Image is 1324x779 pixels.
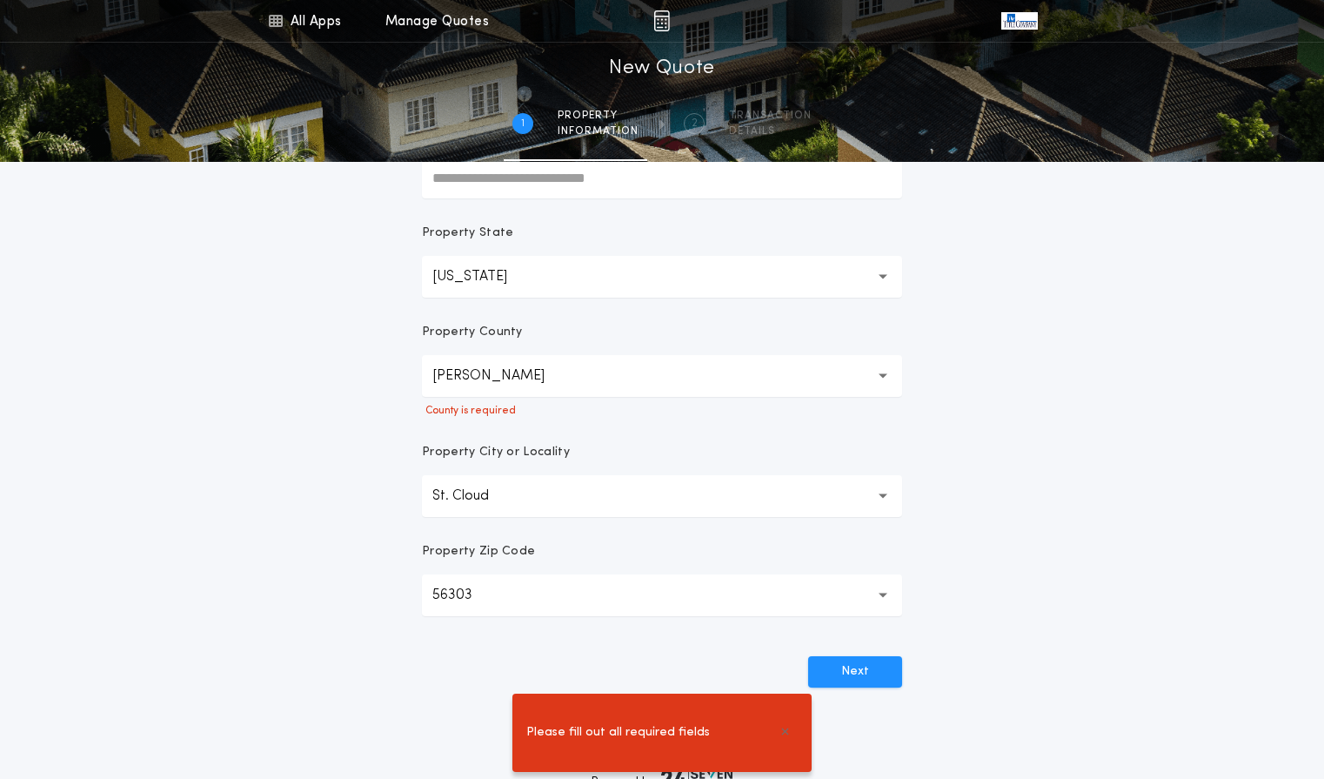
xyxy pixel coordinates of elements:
h1: New Quote [609,55,715,83]
img: vs-icon [1001,12,1038,30]
button: Next [808,656,902,688]
p: [US_STATE] [432,266,535,287]
p: Property Zip Code [422,543,535,561]
img: img [653,10,670,31]
span: Property [558,109,639,123]
span: information [558,124,639,138]
button: [US_STATE] [422,256,902,298]
p: 56303 [432,585,500,606]
p: County is required [422,404,902,418]
button: St. Cloud [422,475,902,517]
p: [PERSON_NAME] [432,366,572,386]
span: Transaction [729,109,812,123]
p: Property City or Locality [422,444,570,461]
span: details [729,124,812,138]
p: Property County [422,324,523,341]
p: Property State [422,225,513,242]
h2: 2 [692,117,698,131]
h2: 1 [521,117,525,131]
p: St. Cloud [432,486,517,507]
span: Please fill out all required fields [526,723,710,742]
button: [PERSON_NAME] [422,355,902,397]
button: 56303 [422,574,902,616]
